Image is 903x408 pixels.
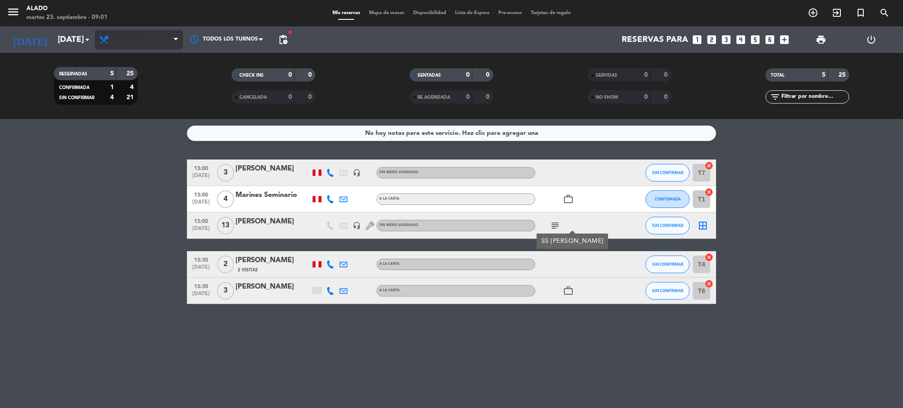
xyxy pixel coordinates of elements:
span: Sin menú asignado [379,223,418,227]
span: Almuerzo [114,37,144,43]
span: 2 Visitas [238,267,258,274]
i: looks_6 [764,34,776,45]
strong: 5 [822,72,825,78]
span: [DATE] [190,173,212,183]
i: headset_mic [353,169,361,177]
span: fiber_manual_record [287,30,293,35]
strong: 0 [308,72,313,78]
button: CONFIRMADA [646,190,690,208]
span: A la carta [379,262,399,266]
span: RESERVADAS [59,72,87,76]
span: pending_actions [278,34,288,45]
strong: 21 [127,94,135,100]
strong: 0 [486,94,491,100]
strong: 0 [288,72,292,78]
div: No hay notas para este servicio. Haz clic para agregar una [365,128,538,138]
i: menu [7,5,20,19]
i: subject [550,220,560,231]
span: 13:30 [190,254,212,264]
div: Marines Seminario [235,189,310,201]
i: add_box [779,34,790,45]
span: CHECK INS [239,73,264,78]
span: Pre-acceso [494,11,526,15]
i: power_settings_new [866,34,877,45]
i: filter_list [770,92,780,102]
strong: 0 [644,94,648,100]
strong: 0 [288,94,292,100]
i: [DATE] [7,30,53,49]
span: 2 [217,256,234,273]
span: CANCELADA [239,95,267,100]
span: Mis reservas [328,11,365,15]
strong: 4 [110,94,114,100]
input: Filtrar por nombre... [780,92,849,102]
button: menu [7,5,20,22]
span: Tarjetas de regalo [526,11,575,15]
span: A la carta [379,197,399,200]
strong: 1 [110,84,114,90]
span: Lista de Espera [451,11,494,15]
span: Disponibilidad [409,11,451,15]
i: looks_one [691,34,703,45]
span: 13:00 [190,215,212,226]
span: 3 [217,282,234,300]
span: SIN CONFIRMAR [652,288,683,293]
i: cancel [705,161,713,170]
span: print [816,34,826,45]
span: 13:30 [190,281,212,291]
strong: 0 [644,72,648,78]
span: Sin menú asignado [379,171,418,174]
span: RE AGENDADA [418,95,450,100]
div: LOG OUT [846,26,896,53]
div: [PERSON_NAME] [235,255,310,266]
i: headset_mic [353,222,361,230]
i: turned_in_not [855,7,866,18]
span: [DATE] [190,226,212,236]
i: looks_two [706,34,717,45]
span: [DATE] [190,291,212,301]
button: SIN CONFIRMAR [646,256,690,273]
strong: 25 [839,72,847,78]
span: SENTADAS [418,73,441,78]
span: SERVIDAS [596,73,617,78]
strong: 0 [664,72,669,78]
i: search [879,7,890,18]
strong: 0 [308,94,313,100]
strong: 4 [130,84,135,90]
span: Reservas para [622,35,688,45]
i: cancel [705,188,713,197]
i: looks_5 [750,34,761,45]
span: 13:00 [190,189,212,199]
span: SIN CONFIRMAR [652,262,683,267]
strong: 0 [466,72,470,78]
button: SIN CONFIRMAR [646,217,690,234]
i: looks_3 [720,34,732,45]
span: 4 [217,190,234,208]
i: cancel [705,279,713,288]
i: work_outline [563,194,574,204]
span: [DATE] [190,199,212,209]
i: work_outline [563,286,574,296]
i: cancel [705,253,713,262]
div: [PERSON_NAME] [235,163,310,174]
div: SS [PERSON_NAME] [541,237,604,246]
div: [PERSON_NAME] [235,281,310,293]
i: arrow_drop_down [82,34,93,45]
i: exit_to_app [832,7,842,18]
span: A la carta [379,289,399,292]
span: SIN CONFIRMAR [652,170,683,175]
i: border_all [698,220,708,231]
span: Mapa de mesas [365,11,409,15]
button: SIN CONFIRMAR [646,282,690,300]
span: SIN CONFIRMAR [652,223,683,228]
div: Alado [26,4,108,13]
span: 3 [217,164,234,182]
span: CONFIRMADA [59,85,90,90]
i: looks_4 [735,34,746,45]
span: [DATE] [190,264,212,274]
strong: 0 [466,94,470,100]
span: 13:00 [190,163,212,173]
strong: 25 [127,70,135,77]
span: CONFIRMADA [655,197,681,201]
span: SIN CONFIRMAR [59,96,94,100]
